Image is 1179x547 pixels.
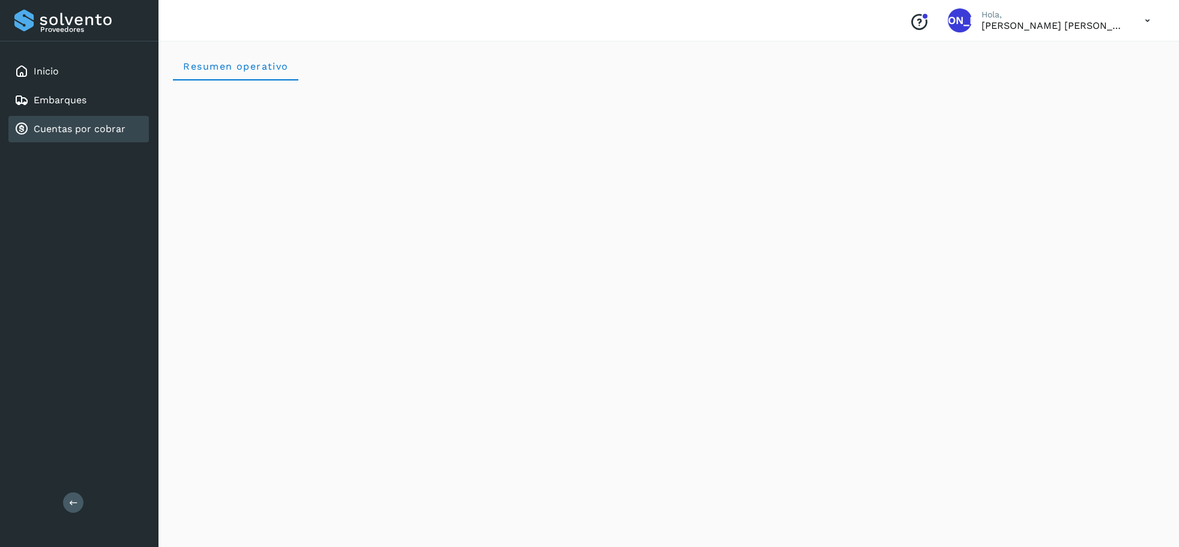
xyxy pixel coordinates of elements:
[40,25,144,34] p: Proveedores
[34,65,59,77] a: Inicio
[981,10,1126,20] p: Hola,
[8,58,149,85] div: Inicio
[8,116,149,142] div: Cuentas por cobrar
[8,87,149,113] div: Embarques
[182,61,289,72] span: Resumen operativo
[981,20,1126,31] p: Jesus Alberto Altamirano Alvarez
[34,94,86,106] a: Embarques
[34,123,125,134] a: Cuentas por cobrar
